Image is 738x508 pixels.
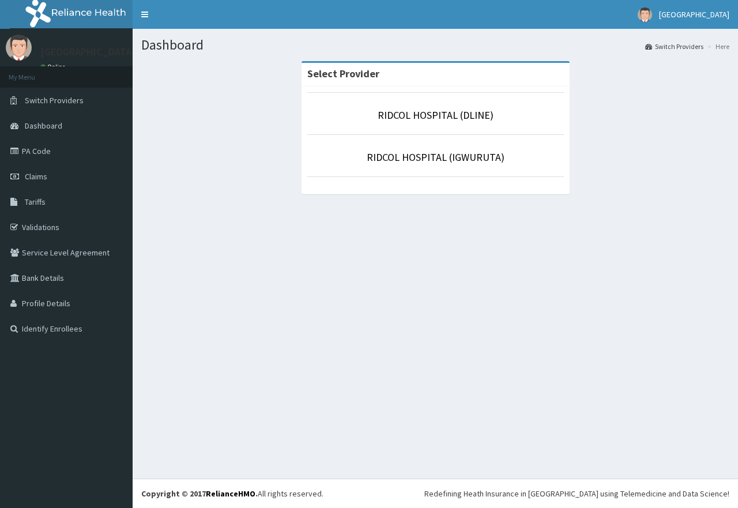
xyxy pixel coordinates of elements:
img: User Image [638,7,652,22]
h1: Dashboard [141,37,729,52]
a: RelianceHMO [206,488,255,499]
span: Claims [25,171,47,182]
li: Here [705,42,729,51]
strong: Select Provider [307,67,379,80]
span: Switch Providers [25,95,84,106]
a: RIDCOL HOSPITAL (DLINE) [378,108,494,122]
a: RIDCOL HOSPITAL (IGWURUTA) [367,150,504,164]
p: [GEOGRAPHIC_DATA] [40,47,135,57]
span: Dashboard [25,121,62,131]
strong: Copyright © 2017 . [141,488,258,499]
a: Online [40,63,68,71]
a: Switch Providers [645,42,703,51]
footer: All rights reserved. [133,479,738,508]
span: [GEOGRAPHIC_DATA] [659,9,729,20]
div: Redefining Heath Insurance in [GEOGRAPHIC_DATA] using Telemedicine and Data Science! [424,488,729,499]
img: User Image [6,35,32,61]
span: Tariffs [25,197,46,207]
